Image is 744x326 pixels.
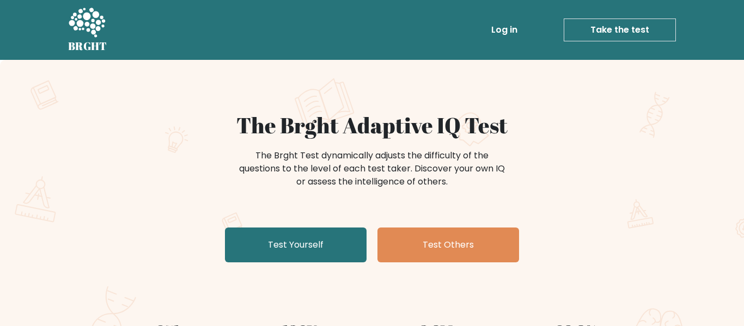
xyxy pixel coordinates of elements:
[106,112,638,138] h1: The Brght Adaptive IQ Test
[564,19,676,41] a: Take the test
[377,227,519,262] a: Test Others
[68,4,107,56] a: BRGHT
[236,149,508,188] div: The Brght Test dynamically adjusts the difficulty of the questions to the level of each test take...
[68,40,107,53] h5: BRGHT
[487,19,522,41] a: Log in
[225,227,367,262] a: Test Yourself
